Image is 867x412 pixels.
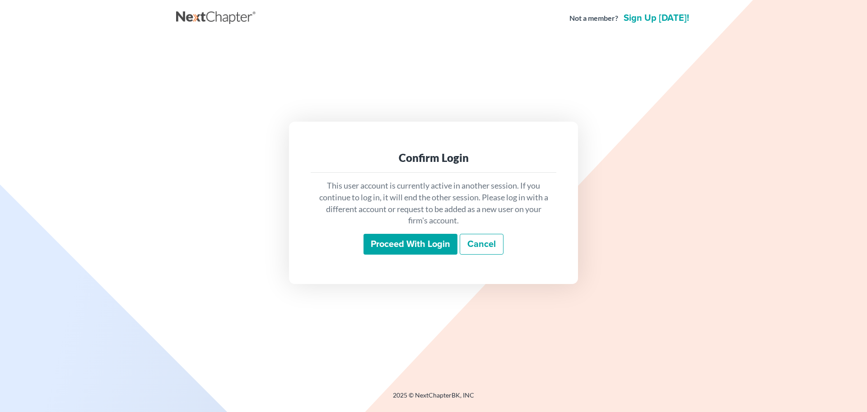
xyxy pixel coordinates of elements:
[318,180,549,227] p: This user account is currently active in another session. If you continue to log in, it will end ...
[460,234,503,255] a: Cancel
[364,234,457,255] input: Proceed with login
[318,151,549,165] div: Confirm Login
[176,391,691,407] div: 2025 © NextChapterBK, INC
[622,14,691,23] a: Sign up [DATE]!
[569,13,618,24] strong: Not a member?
